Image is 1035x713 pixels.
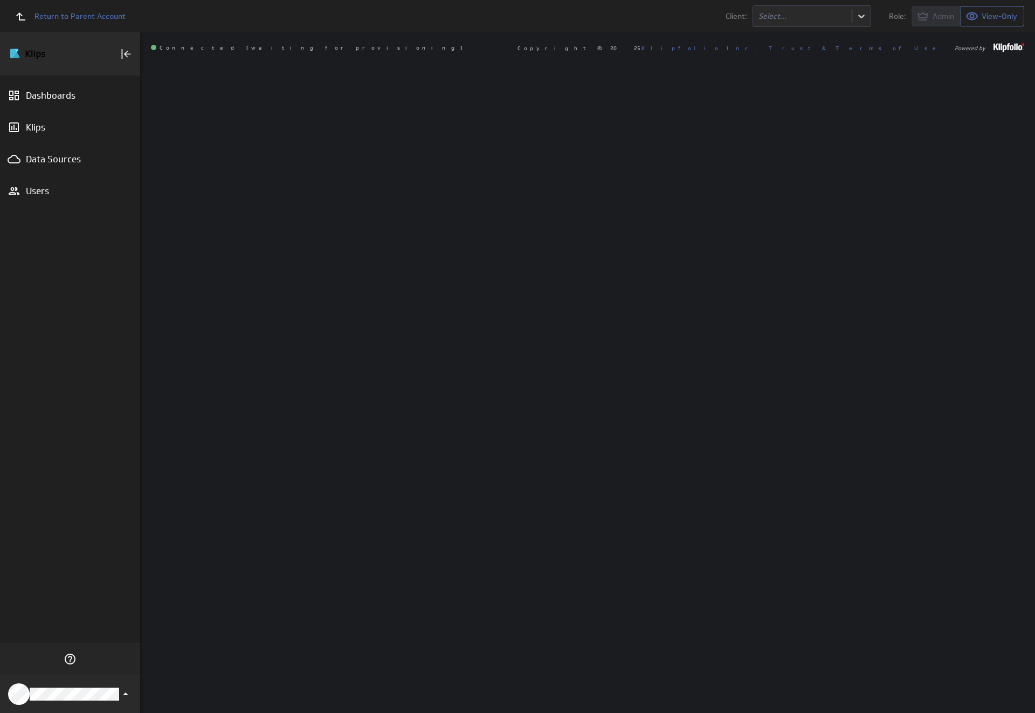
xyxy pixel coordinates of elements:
[26,121,114,133] div: Klips
[955,45,985,51] span: Powered by
[151,45,465,51] span: Connected (waiting for provisioning): ID: dpnc-22 Online: true
[517,45,757,51] span: Copyright © 2025
[912,6,961,26] button: View as Admin
[993,43,1024,52] img: logo-footer.png
[769,44,943,52] a: Trust & Terms of Use
[726,12,747,20] span: Client:
[117,45,135,63] div: Collapse
[26,153,114,165] div: Data Sources
[26,185,114,197] div: Users
[26,90,114,101] div: Dashboards
[641,44,757,52] a: Klipfolio Inc.
[34,12,126,20] span: Return to Parent Account
[933,11,954,21] span: Admin
[889,12,906,20] span: Role:
[961,6,1024,26] button: View as View-Only
[982,11,1017,21] span: View-Only
[758,12,846,20] div: Select...
[9,4,126,28] a: Return to Parent Account
[61,650,79,668] div: Help
[9,45,85,63] div: Go to Dashboards
[9,45,85,63] img: Klipfolio klips logo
